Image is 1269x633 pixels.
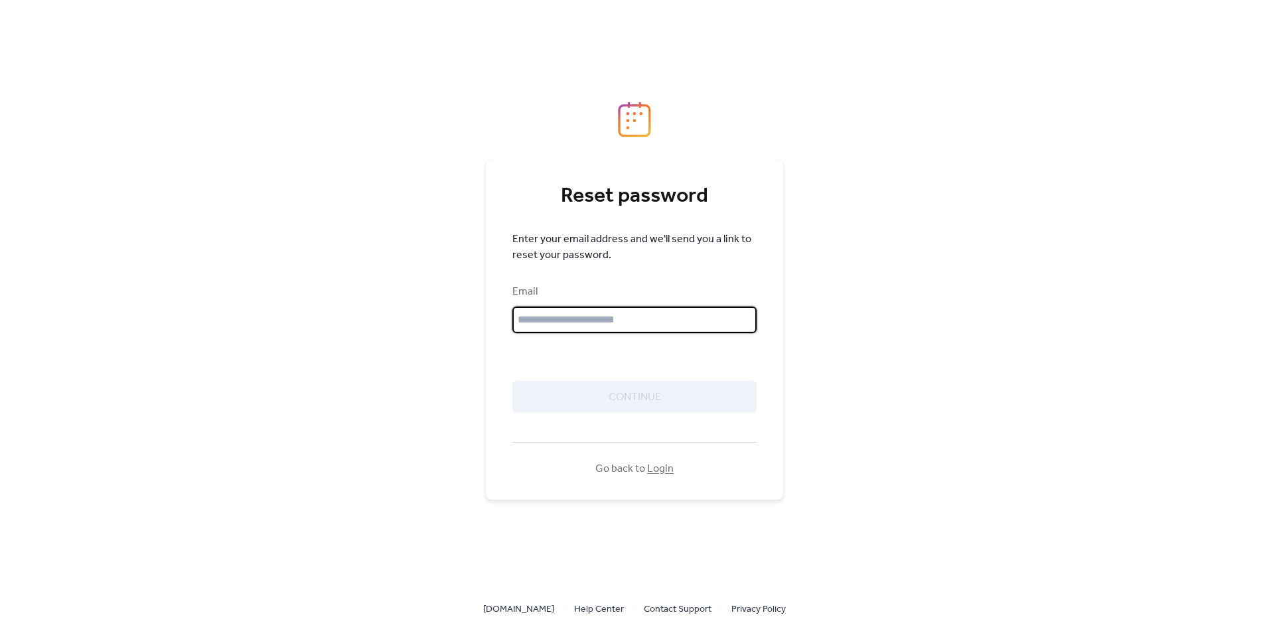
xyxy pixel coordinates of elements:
[595,461,674,477] span: Go back to
[644,600,711,617] a: Contact Support
[647,458,674,479] a: Login
[483,602,554,618] span: [DOMAIN_NAME]
[574,602,624,618] span: Help Center
[574,600,624,617] a: Help Center
[618,102,651,137] img: logo
[512,183,757,210] div: Reset password
[512,284,754,300] div: Email
[512,232,757,263] span: Enter your email address and we'll send you a link to reset your password.
[644,602,711,618] span: Contact Support
[731,600,786,617] a: Privacy Policy
[731,602,786,618] span: Privacy Policy
[483,600,554,617] a: [DOMAIN_NAME]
